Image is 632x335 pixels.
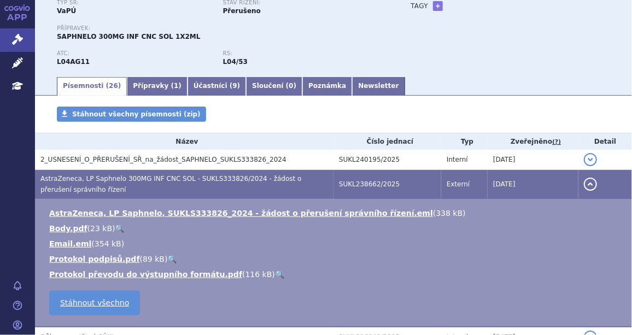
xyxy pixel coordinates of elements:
a: Účastníci (9) [188,77,246,96]
span: 338 kB [436,209,463,218]
a: Stáhnout všechny písemnosti (zip) [57,107,206,122]
a: Protokol podpisů.pdf [49,255,140,263]
td: [DATE] [488,150,578,170]
abbr: (?) [552,138,561,146]
span: 0 [289,82,293,90]
span: 116 kB [245,270,272,279]
span: Stáhnout všechny písemnosti (zip) [72,110,201,118]
strong: Přerušeno [223,7,261,15]
li: ( ) [49,208,621,219]
span: 23 kB [90,224,112,233]
a: Přípravky (1) [127,77,188,96]
th: Detail [578,133,632,150]
li: ( ) [49,254,621,265]
a: 🔍 [115,224,125,233]
span: 89 kB [143,255,165,263]
td: SUKL238662/2025 [333,170,441,199]
a: Poznámka [302,77,352,96]
td: SUKL240195/2025 [333,150,441,170]
a: Sloučení (0) [246,77,302,96]
th: Číslo jednací [333,133,441,150]
a: 🔍 [275,270,284,279]
button: detail [584,178,597,191]
a: Stáhnout všechno [49,291,140,315]
a: Newsletter [352,77,405,96]
a: 🔍 [167,255,177,263]
li: ( ) [49,238,621,249]
span: Interní [447,156,468,163]
span: Externí [447,180,470,188]
td: [DATE] [488,170,578,199]
span: 2_USNESENÍ_O_PŘERUŠENÍ_SŘ_na_žádost_SAPHNELO_SUKLS333826_2024 [40,156,286,163]
a: Body.pdf [49,224,87,233]
li: ( ) [49,223,621,234]
span: SAPHNELO 300MG INF CNC SOL 1X2ML [57,33,201,40]
button: detail [584,153,597,166]
a: + [433,1,443,11]
th: Typ [441,133,488,150]
a: Písemnosti (26) [57,77,127,96]
a: Email.eml [49,239,91,248]
span: 1 [174,82,178,90]
strong: anifrolumab [223,58,248,66]
span: AstraZeneca, LP Saphnelo 300MG INF CNC SOL - SUKLS333826/2024 - žádost o přerušení správního řízení [40,175,302,193]
span: 9 [232,82,237,90]
a: Protokol převodu do výstupního formátu.pdf [49,270,242,279]
p: ATC: [57,50,212,57]
p: RS: [223,50,378,57]
th: Zveřejněno [488,133,578,150]
li: ( ) [49,269,621,280]
th: Název [35,133,333,150]
a: AstraZeneca, LP Saphnelo, SUKLS333826_2024 - žádost o přerušení správního řízení.eml [49,209,433,218]
strong: ANIFROLUMAB [57,58,90,66]
span: 354 kB [95,239,121,248]
strong: VaPÚ [57,7,76,15]
p: Přípravek: [57,25,389,32]
span: 26 [109,82,118,90]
